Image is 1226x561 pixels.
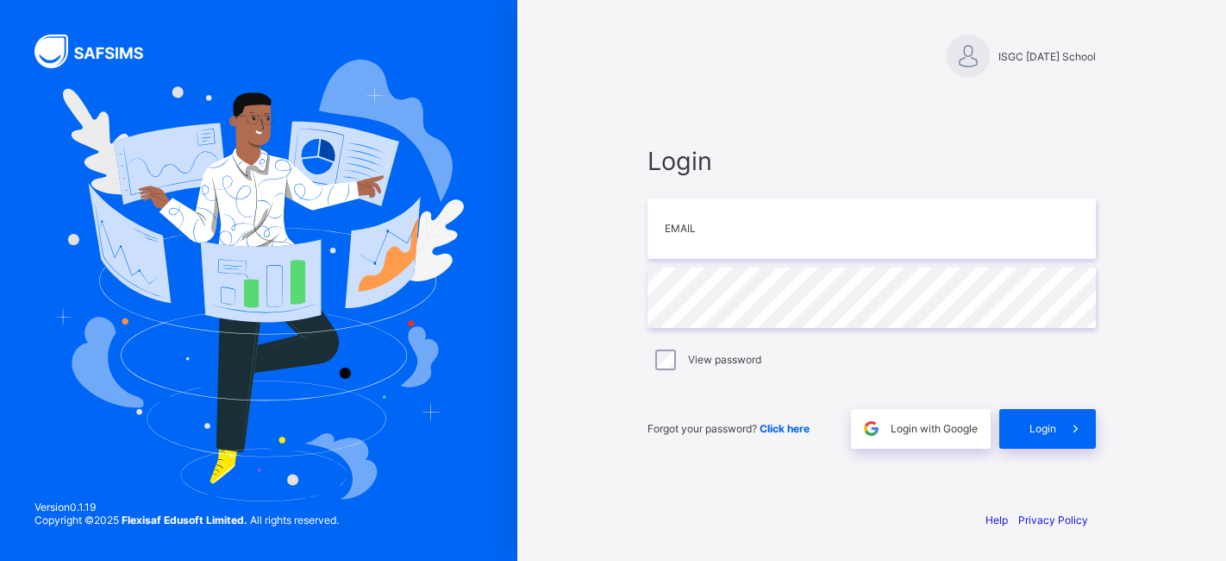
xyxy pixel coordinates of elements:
span: Version 0.1.19 [34,501,339,514]
strong: Flexisaf Edusoft Limited. [122,514,247,526]
a: Help [985,514,1008,526]
span: Login [647,146,1096,176]
a: Privacy Policy [1018,514,1088,526]
span: Login [1029,422,1056,435]
img: SAFSIMS Logo [34,35,164,68]
img: google.396cfc9801f0270233282035f929180a.svg [861,419,881,438]
span: Copyright © 2025 All rights reserved. [34,514,339,526]
span: ISGC [DATE] School [998,50,1096,63]
label: View password [688,353,761,366]
span: Login with Google [891,422,978,435]
span: Forgot your password? [647,422,810,435]
img: Hero Image [53,60,464,501]
a: Click here [760,422,810,435]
